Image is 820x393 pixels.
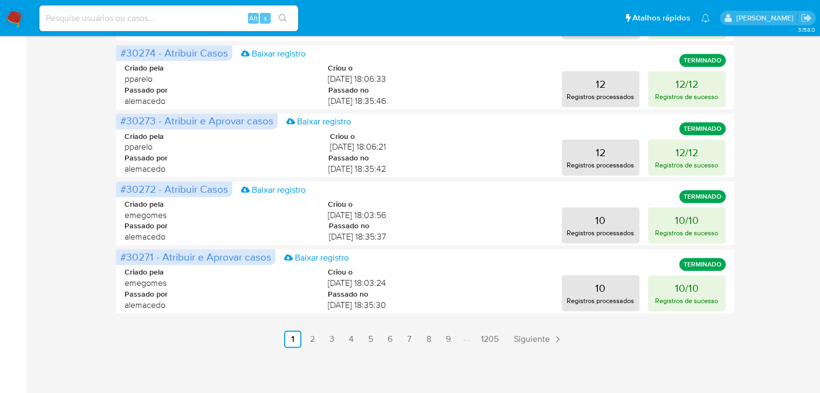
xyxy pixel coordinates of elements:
span: 3.158.0 [797,25,815,34]
p: matias.logusso@mercadopago.com.br [736,13,797,23]
a: Sair [801,12,812,24]
button: search-icon [272,11,294,26]
a: Notificações [701,13,710,23]
span: Alt [249,13,258,23]
span: Atalhos rápidos [632,12,690,24]
span: s [264,13,267,23]
input: Pesquise usuários ou casos... [39,11,298,25]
